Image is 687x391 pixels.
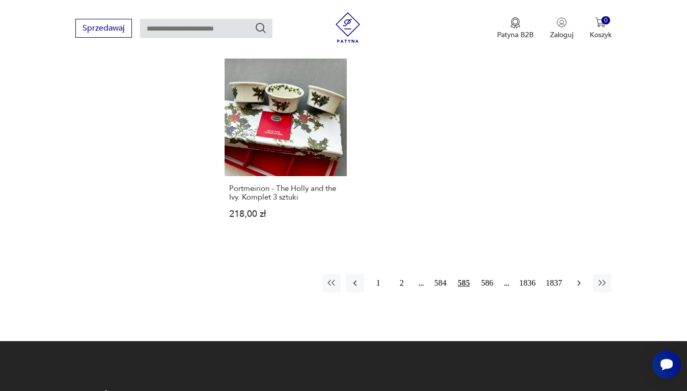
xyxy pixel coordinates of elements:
[601,16,610,25] div: 0
[478,274,497,292] button: 586
[652,350,681,379] iframe: Smartsupp widget button
[590,30,612,40] p: Koszyk
[590,17,612,40] button: 0Koszyk
[225,54,347,238] a: Portmeirion - The Holly and the Ivy. Komplet 3 sztukiPortmeirion - The Holly and the Ivy. Komplet...
[369,274,388,292] button: 1
[75,25,132,33] a: Sprzedawaj
[543,274,565,292] button: 1837
[550,17,573,40] button: Zaloguj
[510,17,520,29] img: Ikona medalu
[550,30,573,40] p: Zaloguj
[75,19,132,38] button: Sprzedawaj
[497,17,534,40] a: Ikona medaluPatyna B2B
[255,22,267,34] button: Szukaj
[393,274,411,292] button: 2
[455,274,473,292] button: 585
[333,12,363,43] img: Patyna - sklep z meblami i dekoracjami vintage
[595,17,606,27] img: Ikona koszyka
[229,210,342,218] p: 218,00 zł
[229,184,342,202] h3: Portmeirion - The Holly and the Ivy. Komplet 3 sztuki
[497,17,534,40] button: Patyna B2B
[497,30,534,40] p: Patyna B2B
[557,17,567,27] img: Ikonka użytkownika
[431,274,450,292] button: 584
[517,274,538,292] button: 1836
